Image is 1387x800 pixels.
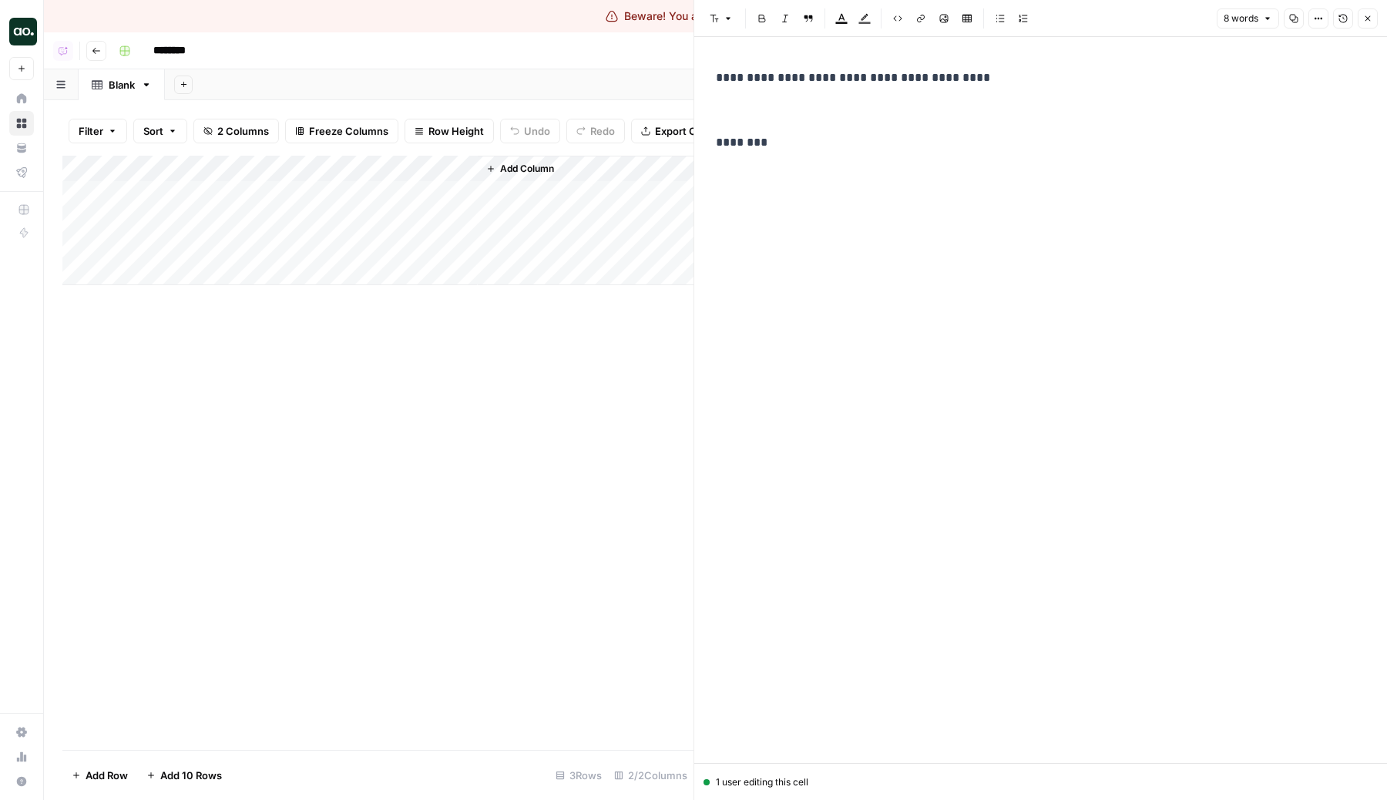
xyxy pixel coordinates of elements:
button: Add 10 Rows [137,763,231,788]
div: 1 user editing this cell [704,775,1378,789]
div: Beware! You are in production! [606,8,781,24]
button: Sort [133,119,187,143]
span: Row Height [428,123,484,139]
span: Redo [590,123,615,139]
a: Usage [9,745,34,769]
button: Redo [566,119,625,143]
img: Airops Tinte N+1 Logo [9,18,37,45]
button: Workspace: Airops Tinte N+1 [9,12,34,51]
button: Export CSV [631,119,720,143]
button: Add Row [62,763,137,788]
button: Add Column [480,159,560,179]
span: Filter [79,123,103,139]
a: Browse [9,111,34,136]
span: Add Column [500,162,554,176]
span: Export CSV [655,123,710,139]
a: Settings [9,720,34,745]
span: Sort [143,123,163,139]
button: Filter [69,119,127,143]
a: Your Data [9,136,34,160]
span: Add Row [86,768,128,783]
div: Blank [109,77,135,92]
a: Blank [79,69,165,100]
button: 8 words [1217,8,1279,29]
span: Add 10 Rows [160,768,222,783]
span: 8 words [1224,12,1258,25]
a: Home [9,86,34,111]
span: Freeze Columns [309,123,388,139]
button: Freeze Columns [285,119,398,143]
span: Undo [524,123,550,139]
button: Row Height [405,119,494,143]
a: Flightpath [9,160,34,185]
div: 2/2 Columns [608,763,693,788]
div: 3 Rows [549,763,608,788]
button: 2 Columns [193,119,279,143]
button: Help + Support [9,769,34,794]
button: Undo [500,119,560,143]
span: 2 Columns [217,123,269,139]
